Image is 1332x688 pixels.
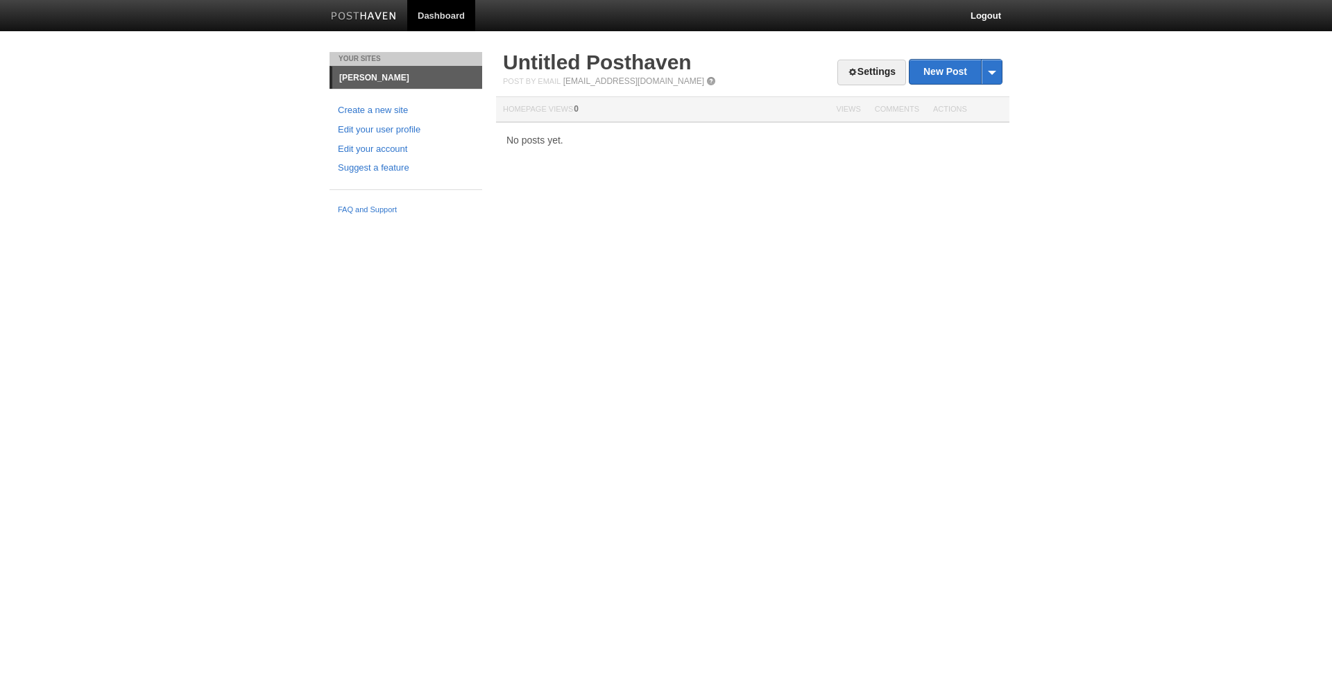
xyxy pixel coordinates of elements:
a: Edit your user profile [338,123,474,137]
a: Untitled Posthaven [503,51,692,74]
th: Views [829,97,867,123]
a: Suggest a feature [338,161,474,175]
div: No posts yet. [496,135,1009,145]
a: Edit your account [338,142,474,157]
a: [EMAIL_ADDRESS][DOMAIN_NAME] [563,76,704,86]
img: Posthaven-bar [331,12,397,22]
th: Homepage Views [496,97,829,123]
li: Your Sites [330,52,482,66]
th: Comments [868,97,926,123]
th: Actions [926,97,1009,123]
a: [PERSON_NAME] [332,67,482,89]
a: FAQ and Support [338,204,474,216]
span: 0 [574,104,579,114]
a: Settings [837,60,906,85]
a: Create a new site [338,103,474,118]
a: New Post [910,60,1002,84]
span: Post by Email [503,77,561,85]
